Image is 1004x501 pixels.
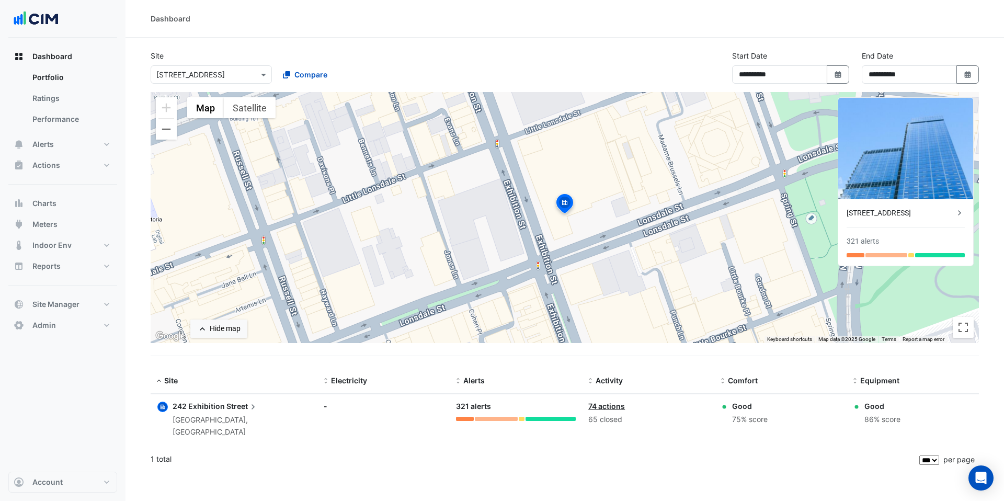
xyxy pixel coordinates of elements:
div: [GEOGRAPHIC_DATA], [GEOGRAPHIC_DATA] [173,414,311,438]
span: Meters [32,219,58,230]
div: 75% score [732,414,768,426]
button: Indoor Env [8,235,117,256]
div: Good [864,401,900,412]
div: 65 closed [588,414,708,426]
span: Account [32,477,63,487]
span: Reports [32,261,61,271]
div: Dashboard [8,67,117,134]
button: Charts [8,193,117,214]
app-icon: Charts [14,198,24,209]
label: End Date [862,50,893,61]
app-icon: Admin [14,320,24,331]
span: Compare [294,69,327,80]
button: Show satellite imagery [224,97,276,118]
fa-icon: Select Date [834,70,843,79]
div: 86% score [864,414,900,426]
button: Compare [276,65,334,84]
span: Charts [32,198,56,209]
button: Alerts [8,134,117,155]
span: Site [164,376,178,385]
button: Admin [8,315,117,336]
span: Dashboard [32,51,72,62]
button: Meters [8,214,117,235]
img: 242 Exhibition Street [838,98,973,199]
span: Site Manager [32,299,79,310]
button: Zoom out [156,119,177,140]
div: - [324,401,443,412]
button: Show street map [187,97,224,118]
a: Performance [24,109,117,130]
span: Activity [596,376,623,385]
fa-icon: Select Date [963,70,973,79]
app-icon: Meters [14,219,24,230]
div: Hide map [210,323,241,334]
div: 321 alerts [456,401,576,413]
button: Actions [8,155,117,176]
span: Admin [32,320,56,331]
a: Report a map error [903,336,944,342]
button: Reports [8,256,117,277]
a: 74 actions [588,402,625,411]
label: Start Date [732,50,767,61]
span: Comfort [728,376,758,385]
div: 1 total [151,446,917,472]
div: Good [732,401,768,412]
app-icon: Reports [14,261,24,271]
button: Zoom in [156,97,177,118]
a: Ratings [24,88,117,109]
span: Actions [32,160,60,170]
img: site-pin-selected.svg [553,192,576,218]
button: Dashboard [8,46,117,67]
a: Terms (opens in new tab) [882,336,896,342]
span: Alerts [32,139,54,150]
button: Site Manager [8,294,117,315]
img: Company Logo [13,8,60,29]
app-icon: Dashboard [14,51,24,62]
label: Site [151,50,164,61]
span: Map data ©2025 Google [818,336,875,342]
div: [STREET_ADDRESS] [847,208,954,219]
span: Electricity [331,376,367,385]
span: Alerts [463,376,485,385]
app-icon: Site Manager [14,299,24,310]
span: Street [226,401,258,412]
div: Dashboard [151,13,190,24]
a: Portfolio [24,67,117,88]
div: Open Intercom Messenger [968,465,994,491]
button: Account [8,472,117,493]
a: Open this area in Google Maps (opens a new window) [153,329,188,343]
span: 242 Exhibition [173,402,225,411]
div: 321 alerts [847,236,879,247]
app-icon: Indoor Env [14,240,24,251]
span: Equipment [860,376,899,385]
app-icon: Alerts [14,139,24,150]
button: Hide map [190,320,247,338]
span: Indoor Env [32,240,72,251]
span: per page [943,455,975,464]
button: Toggle fullscreen view [953,317,974,338]
app-icon: Actions [14,160,24,170]
button: Keyboard shortcuts [767,336,812,343]
img: Google [153,329,188,343]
